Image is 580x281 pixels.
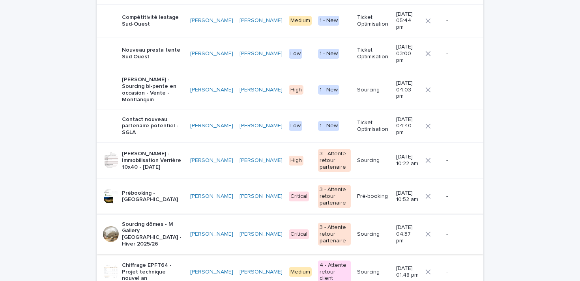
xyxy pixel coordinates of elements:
a: [PERSON_NAME] [190,231,233,238]
div: Critical [289,192,309,201]
tr: Sourcing dômes - M Gallery [GEOGRAPHIC_DATA] - Hiver 2025/26[PERSON_NAME] [PERSON_NAME] Critical3... [97,214,483,254]
div: Medium [289,16,312,26]
p: Sourcing dômes - M Gallery [GEOGRAPHIC_DATA] - Hiver 2025/26 [122,221,184,248]
p: - [446,123,471,129]
p: [DATE] 03:00 pm [396,44,419,63]
tr: Prébooking - [GEOGRAPHIC_DATA][PERSON_NAME] [PERSON_NAME] Critical3 - Attente retour partenairePr... [97,179,483,214]
p: - [446,269,471,275]
p: - [446,231,471,238]
p: Pré-booking [357,193,389,200]
a: [PERSON_NAME] [239,269,283,275]
p: [DATE] 10:22 am [396,154,419,167]
a: [PERSON_NAME] [190,157,233,164]
a: [PERSON_NAME] [239,17,283,24]
p: Ticket Optimisation [357,47,389,60]
p: [PERSON_NAME] - Sourcing bi-pente en occasion - Vente - Monflanquin [122,76,184,103]
a: [PERSON_NAME] [190,193,233,200]
a: [PERSON_NAME] [190,269,233,275]
div: 3 - Attente retour partenaire [318,223,351,246]
a: [PERSON_NAME] [239,50,283,57]
tr: Contact nouveau partenaire potentiel - SGLA[PERSON_NAME] [PERSON_NAME] Low1 - NewTicket Optimisat... [97,110,483,142]
a: [PERSON_NAME] [239,193,283,200]
a: [PERSON_NAME] [190,17,233,24]
p: [DATE] 05:44 pm [396,11,419,31]
p: Sourcing [357,231,389,238]
p: [DATE] 10:52 am [396,190,419,203]
p: - [446,157,471,164]
p: [DATE] 04:37 pm [396,224,419,244]
div: Medium [289,267,312,277]
p: [DATE] 01:48 pm [396,265,419,279]
p: Ticket Optimisation [357,119,389,133]
p: Compétitivité lestage Sud-Ouest [122,14,184,28]
div: 1 - New [318,85,339,95]
p: Sourcing [357,157,389,164]
div: Critical [289,229,309,239]
div: 1 - New [318,49,339,59]
a: [PERSON_NAME] [239,87,283,93]
tr: [PERSON_NAME] - Immobilisation Verrière 10x40 - [DATE][PERSON_NAME] [PERSON_NAME] High3 - Attente... [97,142,483,178]
p: Sourcing [357,269,389,275]
div: High [289,85,303,95]
a: [PERSON_NAME] [190,87,233,93]
p: Nouveau presta tente Sud Ouest [122,47,184,60]
p: Prébooking - [GEOGRAPHIC_DATA] [122,190,184,203]
p: - [446,17,471,24]
div: 1 - New [318,121,339,131]
p: [DATE] 04:40 pm [396,116,419,136]
p: Sourcing [357,87,389,93]
tr: [PERSON_NAME] - Sourcing bi-pente en occasion - Vente - Monflanquin[PERSON_NAME] [PERSON_NAME] Hi... [97,70,483,110]
div: 1 - New [318,16,339,26]
p: - [446,193,471,200]
div: Low [289,49,302,59]
p: [PERSON_NAME] - Immobilisation Verrière 10x40 - [DATE] [122,151,184,170]
p: Ticket Optimisation [357,14,389,28]
a: [PERSON_NAME] [190,50,233,57]
a: [PERSON_NAME] [239,123,283,129]
p: - [446,87,471,93]
a: [PERSON_NAME] [239,157,283,164]
a: [PERSON_NAME] [190,123,233,129]
tr: Compétitivité lestage Sud-Ouest[PERSON_NAME] [PERSON_NAME] Medium1 - NewTicket Optimisation[DATE]... [97,4,483,37]
a: [PERSON_NAME] [239,231,283,238]
p: [DATE] 04:03 pm [396,80,419,100]
p: Contact nouveau partenaire potentiel - SGLA [122,116,184,136]
div: 3 - Attente retour partenaire [318,185,351,208]
div: High [289,156,303,166]
tr: Nouveau presta tente Sud Ouest[PERSON_NAME] [PERSON_NAME] Low1 - NewTicket Optimisation[DATE] 03:... [97,37,483,70]
div: Low [289,121,302,131]
p: - [446,50,471,57]
div: 3 - Attente retour partenaire [318,149,351,172]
